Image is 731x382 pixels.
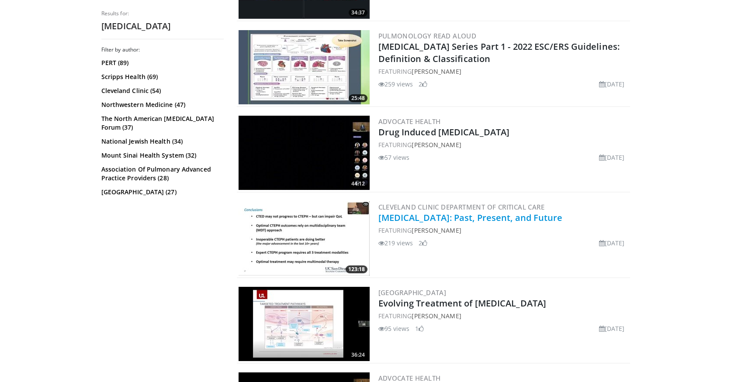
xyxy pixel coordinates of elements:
a: Pulmonology Read Aloud [378,31,477,40]
li: 57 views [378,153,410,162]
span: 25:48 [349,94,367,102]
li: [DATE] [599,153,625,162]
a: [PERSON_NAME] [412,141,461,149]
a: PERT (89) [101,59,222,67]
img: 6e71d41f-4539-4572-93e6-2281f8879824.300x170_q85_crop-smart_upscale.jpg [239,30,370,104]
li: [DATE] [599,79,625,89]
img: 4df35de7-c018-41db-ba9b-2b7c742ff243.300x170_q85_crop-smart_upscale.jpg [239,116,370,190]
a: 36:24 [239,287,370,361]
a: National Jewish Health (34) [101,137,222,146]
div: FEATURING [378,67,628,76]
li: 219 views [378,238,413,248]
li: [DATE] [599,324,625,333]
a: Cleveland Clinic (54) [101,86,222,95]
li: 1 [415,324,424,333]
div: FEATURING [378,140,628,149]
li: 2 [419,79,427,89]
span: 34:37 [349,9,367,17]
a: [GEOGRAPHIC_DATA] (27) [101,188,222,196]
a: Mount Sinai Health System (32) [101,151,222,160]
p: Results for: [101,10,224,17]
span: 123:18 [346,265,367,273]
span: 36:24 [349,351,367,359]
a: Scripps Health (69) [101,72,222,81]
span: 44:12 [349,180,367,188]
a: 123:18 [239,201,370,275]
h2: [MEDICAL_DATA] [101,21,224,32]
a: Evolving Treatment of [MEDICAL_DATA] [378,297,547,309]
div: FEATURING [378,311,628,320]
img: 9b2ecb63-ed95-4edd-98b3-ed624ecf484b.300x170_q85_crop-smart_upscale.jpg [239,201,370,275]
li: [DATE] [599,238,625,248]
img: 34038c11-ac4c-40ac-9cd1-13cec482b8bf.300x170_q85_crop-smart_upscale.jpg [239,287,370,361]
a: [MEDICAL_DATA] Series Part 1 - 2022 ESC/ERS Guidelines: Definition & Classification [378,41,620,65]
li: 2 [419,238,427,248]
a: [GEOGRAPHIC_DATA] [378,288,447,297]
a: Drug Induced [MEDICAL_DATA] [378,126,510,138]
a: [MEDICAL_DATA]: Past, Present, and Future [378,212,563,224]
a: [PERSON_NAME] [412,226,461,234]
a: [PERSON_NAME] [412,67,461,76]
a: 25:48 [239,30,370,104]
a: Cleveland Clinic Department of Critical Care [378,203,545,211]
div: FEATURING [378,226,628,235]
a: The North American [MEDICAL_DATA] Forum (37) [101,114,222,132]
a: [PERSON_NAME] [412,312,461,320]
h3: Filter by author: [101,46,224,53]
a: Northwestern Medicine (47) [101,100,222,109]
li: 259 views [378,79,413,89]
a: Association Of Pulmonary Advanced Practice Providers (28) [101,165,222,182]
li: 95 views [378,324,410,333]
a: 44:12 [239,116,370,190]
a: Advocate Health [378,117,441,126]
